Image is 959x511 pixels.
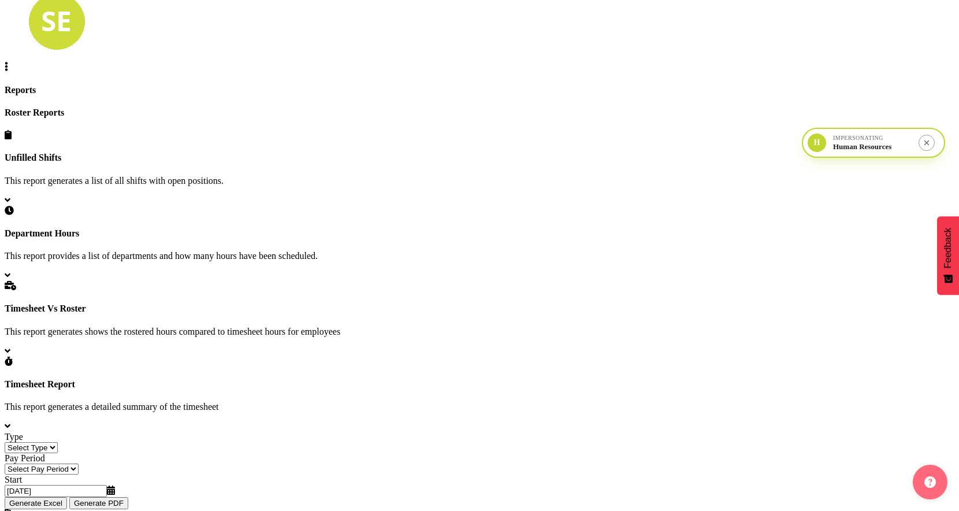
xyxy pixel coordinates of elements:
[5,130,954,206] div: Unfilled Shifts This report generates a list of all shifts with open positions.
[937,216,959,295] button: Feedback - Show survey
[943,228,953,268] span: Feedback
[5,281,954,357] div: Timesheet Vs Roster This report generates shows the rostered hours compared to timesheet hours fo...
[5,153,954,163] h4: Unfilled Shifts
[5,251,954,261] p: This report provides a list of departments and how many hours have been scheduled.
[74,499,124,508] span: Generate PDF
[5,475,22,484] label: Start
[5,85,954,95] h4: Reports
[5,453,45,463] label: Pay Period
[5,108,954,118] h4: Roster Reports
[5,432,23,442] label: Type
[69,497,128,509] button: Generate PDF
[5,485,107,497] input: Click to select...
[5,176,954,186] p: This report generates a list of all shifts with open positions.
[924,476,936,488] img: help-xxl-2.png
[5,497,67,509] button: Generate Excel
[9,499,62,508] span: Generate Excel
[5,303,954,314] h4: Timesheet Vs Roster
[919,135,935,151] button: Stop impersonation
[5,357,954,432] div: Timesheet Report This report generates a detailed summary of the timesheet
[5,327,954,337] p: This report generates shows the rostered hours compared to timesheet hours for employees
[5,206,954,282] div: Department Hours This report provides a list of departments and how many hours have been scheduled.
[5,379,954,390] h4: Timesheet Report
[5,228,954,239] h4: Department Hours
[5,402,954,412] p: This report generates a detailed summary of the timesheet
